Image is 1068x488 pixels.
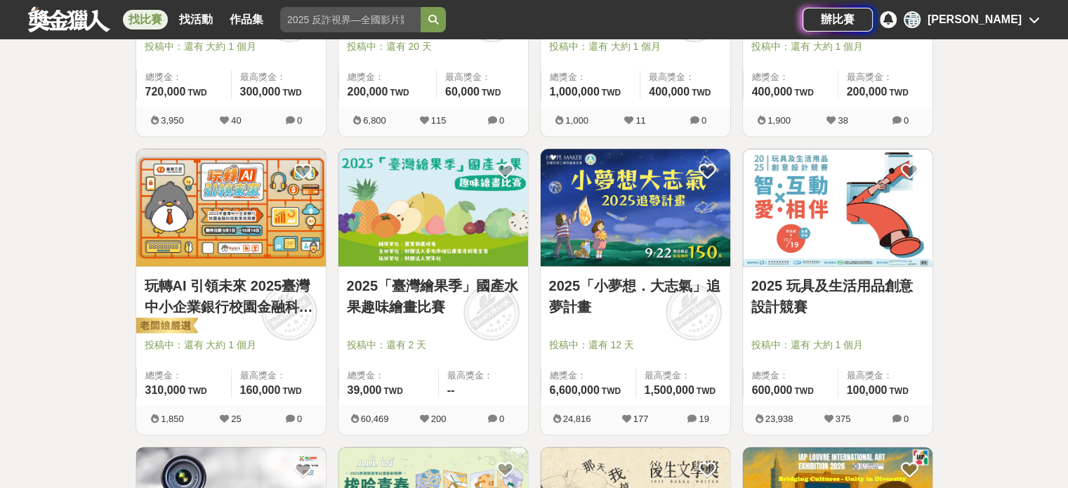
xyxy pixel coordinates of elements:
span: 40 [231,115,241,126]
span: TWD [602,88,621,98]
span: 1,500,000 [645,384,694,396]
span: TWD [187,386,206,396]
a: 辦比賽 [803,8,873,32]
span: TWD [282,386,301,396]
span: TWD [794,88,813,98]
a: 2025「小夢想．大志氣」追夢計畫 [549,275,722,317]
a: 玩轉AI 引領未來 2025臺灣中小企業銀行校園金融科技創意挑戰賽 [145,275,317,317]
span: 最高獎金： [240,369,317,383]
span: 1,900 [767,115,791,126]
span: 600,000 [752,384,793,396]
span: 1,000 [565,115,588,126]
div: [PERSON_NAME] [928,11,1022,28]
span: 0 [499,115,504,126]
img: 老闆娘嚴選 [133,317,198,336]
a: 2025「臺灣繪果季」國產水果趣味繪畫比賽 [347,275,520,317]
span: 23,938 [765,414,793,424]
span: TWD [889,88,908,98]
span: 0 [904,414,909,424]
span: 最高獎金： [240,70,317,84]
a: 作品集 [224,10,269,29]
img: Cover Image [541,149,730,266]
span: 19 [699,414,708,424]
span: 投稿中：還有 大約 1 個月 [751,338,924,352]
span: 160,000 [240,384,281,396]
span: 投稿中：還有 大約 1 個月 [145,39,317,54]
span: 總獎金： [550,369,627,383]
span: 100,000 [847,384,888,396]
span: 總獎金： [550,70,632,84]
span: 200,000 [847,86,888,98]
span: 0 [297,414,302,424]
span: 115 [431,115,447,126]
span: TWD [692,88,711,98]
span: 投稿中：還有 2 天 [347,338,520,352]
span: 投稿中：還有 大約 1 個月 [145,338,317,352]
span: TWD [383,386,402,396]
a: Cover Image [743,149,932,267]
span: 24,816 [563,414,591,424]
span: 總獎金： [145,369,223,383]
span: 投稿中：還有 20 天 [347,39,520,54]
img: Cover Image [743,149,932,266]
span: 38 [838,115,848,126]
span: 1,850 [161,414,184,424]
a: 找活動 [173,10,218,29]
span: 177 [633,414,649,424]
span: 最高獎金： [447,369,520,383]
span: TWD [697,386,716,396]
span: 最高獎金： [847,369,924,383]
span: TWD [794,386,813,396]
input: 2025 反詐視界—全國影片競賽 [280,7,421,32]
span: 投稿中：還有 大約 1 個月 [751,39,924,54]
span: 投稿中：還有 大約 1 個月 [549,39,722,54]
span: 總獎金： [348,369,430,383]
span: 最高獎金： [645,369,722,383]
span: 200 [431,414,447,424]
span: 25 [231,414,241,424]
a: 找比賽 [123,10,168,29]
span: 1,000,000 [550,86,600,98]
span: 60,000 [445,86,480,98]
span: TWD [889,386,908,396]
span: 投稿中：還有 12 天 [549,338,722,352]
a: Cover Image [541,149,730,267]
span: 總獎金： [752,70,829,84]
span: TWD [187,88,206,98]
a: 2025 玩具及生活用品創意設計競賽 [751,275,924,317]
span: TWD [482,88,501,98]
span: TWD [390,88,409,98]
span: 最高獎金： [649,70,721,84]
span: 0 [904,115,909,126]
span: 3,950 [161,115,184,126]
span: 總獎金： [752,369,829,383]
a: Cover Image [338,149,528,267]
span: 0 [499,414,504,424]
span: 375 [836,414,851,424]
span: -- [447,384,455,396]
span: 39,000 [348,384,382,396]
span: 400,000 [649,86,690,98]
span: 60,469 [361,414,389,424]
a: Cover Image [136,149,326,267]
span: 最高獎金： [847,70,924,84]
span: 6,600,000 [550,384,600,396]
div: 黃 [904,11,921,28]
span: 0 [701,115,706,126]
span: 300,000 [240,86,281,98]
span: 720,000 [145,86,186,98]
span: 總獎金： [145,70,223,84]
span: 0 [297,115,302,126]
span: 200,000 [348,86,388,98]
img: Cover Image [136,149,326,266]
span: TWD [602,386,621,396]
span: 400,000 [752,86,793,98]
span: 最高獎金： [445,70,520,84]
span: 11 [635,115,645,126]
span: 總獎金： [348,70,428,84]
span: 310,000 [145,384,186,396]
span: 6,800 [363,115,386,126]
img: Cover Image [338,149,528,266]
span: TWD [282,88,301,98]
